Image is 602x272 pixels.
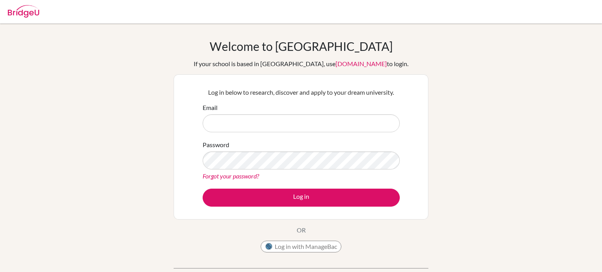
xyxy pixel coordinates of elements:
[203,189,400,207] button: Log in
[194,59,408,68] div: If your school is based in [GEOGRAPHIC_DATA], use to login.
[297,225,306,235] p: OR
[261,241,341,252] button: Log in with ManageBac
[335,60,387,67] a: [DOMAIN_NAME]
[210,39,393,53] h1: Welcome to [GEOGRAPHIC_DATA]
[8,5,39,18] img: Bridge-U
[203,103,218,112] label: Email
[203,140,229,150] label: Password
[203,172,259,180] a: Forgot your password?
[203,88,400,97] p: Log in below to research, discover and apply to your dream university.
